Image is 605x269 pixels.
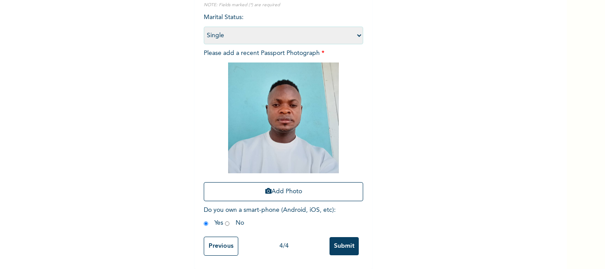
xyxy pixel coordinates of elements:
div: 4 / 4 [238,242,330,251]
span: Please add a recent Passport Photograph [204,50,363,206]
img: Crop [228,62,339,173]
button: Add Photo [204,182,363,201]
span: Do you own a smart-phone (Android, iOS, etc) : Yes No [204,207,336,226]
p: NOTE: Fields marked (*) are required [204,2,363,8]
input: Previous [204,237,238,256]
span: Marital Status : [204,14,363,39]
input: Submit [330,237,359,255]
